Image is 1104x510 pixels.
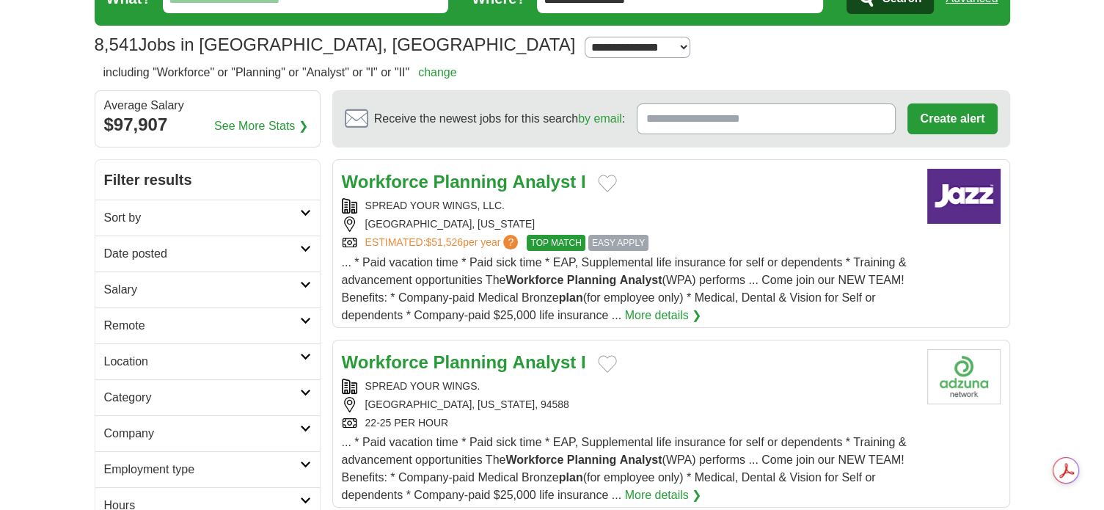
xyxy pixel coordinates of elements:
strong: Planning [433,172,507,192]
a: ESTIMATED:$51,526per year? [365,235,522,251]
strong: Analyst [620,274,662,286]
a: change [418,66,457,79]
strong: Planning [567,453,617,466]
span: ? [503,235,518,249]
div: 22-25 PER HOUR [342,415,915,431]
span: TOP MATCH [527,235,585,251]
a: Remote [95,307,320,343]
div: $97,907 [104,112,311,138]
h2: Company [104,425,300,442]
span: 8,541 [95,32,139,58]
button: Add to favorite jobs [598,175,617,192]
h2: Remote [104,317,300,335]
strong: plan [559,291,583,304]
img: Company logo [927,169,1001,224]
h2: Employment type [104,461,300,478]
a: More details ❯ [625,487,702,504]
img: Company logo [927,349,1001,404]
strong: Planning [433,352,507,372]
strong: Analyst [512,352,576,372]
a: More details ❯ [625,307,702,324]
span: EASY APPLY [588,235,648,251]
strong: I [581,172,586,192]
strong: Workforce [342,352,428,372]
strong: Analyst [512,172,576,192]
a: Workforce Planning Analyst I [342,352,586,372]
div: Average Salary [104,100,311,112]
button: Add to favorite jobs [598,355,617,373]
a: Sort by [95,200,320,236]
h2: Filter results [95,160,320,200]
strong: plan [559,471,583,484]
strong: I [581,352,586,372]
button: Create alert [907,103,997,134]
a: Date posted [95,236,320,272]
a: Employment type [95,451,320,487]
h1: Jobs in [GEOGRAPHIC_DATA], [GEOGRAPHIC_DATA] [95,34,576,54]
div: [GEOGRAPHIC_DATA], [US_STATE], 94588 [342,397,915,412]
h2: Location [104,353,300,371]
a: by email [578,112,622,125]
a: See More Stats ❯ [214,117,308,135]
h2: Date posted [104,245,300,263]
div: SPREAD YOUR WINGS, LLC. [342,198,915,214]
h2: Category [104,389,300,407]
strong: Analyst [620,453,662,466]
div: SPREAD YOUR WINGS. [342,379,915,394]
strong: Workforce [505,274,563,286]
span: $51,526 [425,236,463,248]
span: ... * Paid vacation time * Paid sick time * EAP, Supplemental life insurance for self or dependen... [342,256,907,321]
h2: Salary [104,281,300,299]
a: Workforce Planning Analyst I [342,172,586,192]
a: Company [95,415,320,451]
a: Category [95,379,320,415]
span: ... * Paid vacation time * Paid sick time * EAP, Supplemental life insurance for self or dependen... [342,436,907,501]
span: Receive the newest jobs for this search : [374,110,625,128]
h2: including "Workforce" or "Planning" or "Analyst" or "I" or "II" [103,64,457,81]
h2: Sort by [104,209,300,227]
a: Salary [95,272,320,307]
a: Location [95,343,320,379]
strong: Planning [567,274,617,286]
div: [GEOGRAPHIC_DATA], [US_STATE] [342,216,915,232]
strong: Workforce [505,453,563,466]
strong: Workforce [342,172,428,192]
